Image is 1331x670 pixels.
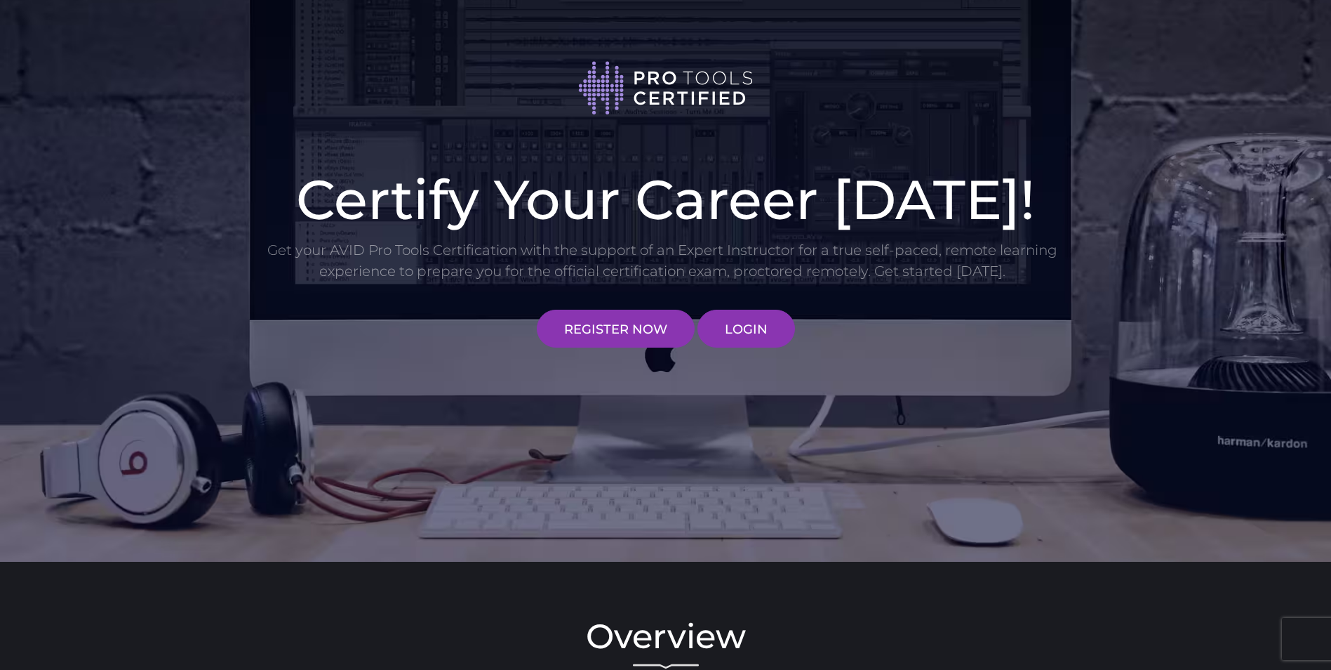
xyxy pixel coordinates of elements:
[578,60,754,117] img: Pro Tools Certified logo
[537,310,695,348] a: REGISTER NOW
[266,619,1066,653] h2: Overview
[633,664,699,669] img: decorative line
[266,239,1059,282] p: Get your AVID Pro Tools Certification with the support of an Expert Instructor for a true self-pa...
[266,172,1066,227] h1: Certify Your Career [DATE]!
[697,310,795,348] a: LOGIN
